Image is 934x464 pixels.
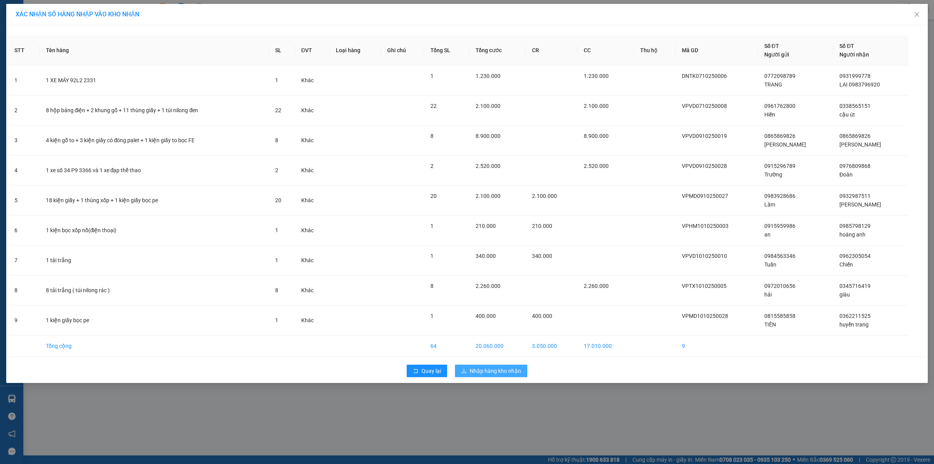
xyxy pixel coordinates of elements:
span: 8 [430,283,434,289]
td: 4 kiện gỗ to + 3 kiện giấy có đóng palet + 1 kiện giấy to bọc FE [40,125,269,155]
span: 0865869826 [764,133,795,139]
th: Mã GD [676,35,758,65]
span: 0976809868 [839,163,871,169]
span: 0915296789 [764,163,795,169]
span: DNTK0710250006 [682,73,727,79]
td: Tổng cộng [40,335,269,357]
span: 1.230.000 [476,73,500,79]
td: 9 [8,305,40,335]
button: downloadNhập hàng kho nhận [455,365,527,377]
span: 20 [430,193,437,199]
span: 2.520.000 [584,163,609,169]
td: Khác [295,125,330,155]
button: rollbackQuay lại [407,365,447,377]
th: Ghi chú [381,35,424,65]
td: Khác [295,95,330,125]
span: TRANG [764,81,782,88]
span: Số ĐT [764,43,779,49]
span: Trường [764,171,782,178]
td: 5 [8,185,40,215]
td: 1 kiện bọc xốp nổ(điện thoại) [40,215,269,245]
span: LAI 0983796920 [839,81,880,88]
span: 8.900.000 [584,133,609,139]
span: giàu [839,291,850,298]
span: Đoàn [839,171,853,178]
td: 1 tải trắng [40,245,269,275]
span: 0865869826 [839,133,871,139]
span: 340.000 [476,253,496,259]
td: Khác [295,155,330,185]
span: Quay lại [421,367,441,375]
td: 17.010.000 [578,335,634,357]
span: VPVD0910250028 [682,163,727,169]
span: 2.520.000 [476,163,500,169]
span: cậu út [839,111,855,118]
td: 3.050.000 [526,335,578,357]
td: 3 [8,125,40,155]
span: 8 [275,137,278,143]
span: 2 [275,167,278,173]
span: 0961762800 [764,103,795,109]
span: 0931999778 [839,73,871,79]
td: Khác [295,245,330,275]
span: huyền trang [839,321,869,328]
span: 0962305054 [839,253,871,259]
span: 1.230.000 [584,73,609,79]
span: Lâm [764,201,775,208]
span: 340.000 [532,253,552,259]
span: Người gửi [764,51,789,58]
span: 2.100.000 [476,193,500,199]
span: Người nhận [839,51,869,58]
th: Thu hộ [634,35,676,65]
span: Số ĐT [839,43,854,49]
span: 2.100.000 [584,103,609,109]
span: 1 [430,253,434,259]
td: 6 [8,215,40,245]
span: Tuấn [764,261,776,268]
span: 8 [275,287,278,293]
td: 2 [8,95,40,125]
td: 8 [8,275,40,305]
td: Khác [295,275,330,305]
span: rollback [413,368,418,374]
span: download [461,368,467,374]
span: 1 [275,77,278,83]
span: Hiền [764,111,775,118]
button: Close [906,4,928,26]
td: 8 tải trắng ( túi nilong rác ) [40,275,269,305]
span: hoàng anh [839,231,866,238]
th: CC [578,35,634,65]
span: 1 [275,257,278,263]
span: 0985798129 [839,223,871,229]
span: 0345716419 [839,283,871,289]
span: 0984563346 [764,253,795,259]
span: 0972010656 [764,283,795,289]
span: VPHM1010250003 [682,223,729,229]
span: 2.260.000 [476,283,500,289]
span: VPVD0710250008 [682,103,727,109]
span: 2.260.000 [584,283,609,289]
span: an [764,231,771,238]
td: Khác [295,65,330,95]
th: CR [526,35,578,65]
th: Tên hàng [40,35,269,65]
td: 1 xe số 34 P9 3366 và 1 xe đạp thể thao [40,155,269,185]
span: 2.100.000 [532,193,557,199]
span: 0772098789 [764,73,795,79]
span: 1 [430,313,434,319]
th: SL [269,35,295,65]
span: VPVD1010250010 [682,253,727,259]
span: VPVD0910250019 [682,133,727,139]
span: 0983928686 [764,193,795,199]
span: 20 [275,197,281,203]
span: VPMD1010250028 [682,313,728,319]
span: 400.000 [476,313,496,319]
span: 1 [430,223,434,229]
span: 210.000 [476,223,496,229]
span: VPTX1010250005 [682,283,727,289]
span: 210.000 [532,223,552,229]
td: 8 hộp bảng điện + 2 khung gỗ + 11 thùng giấy + 1 túi nilong đen [40,95,269,125]
span: Chiến [839,261,853,268]
span: VPMD0910250027 [682,193,728,199]
td: 7 [8,245,40,275]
